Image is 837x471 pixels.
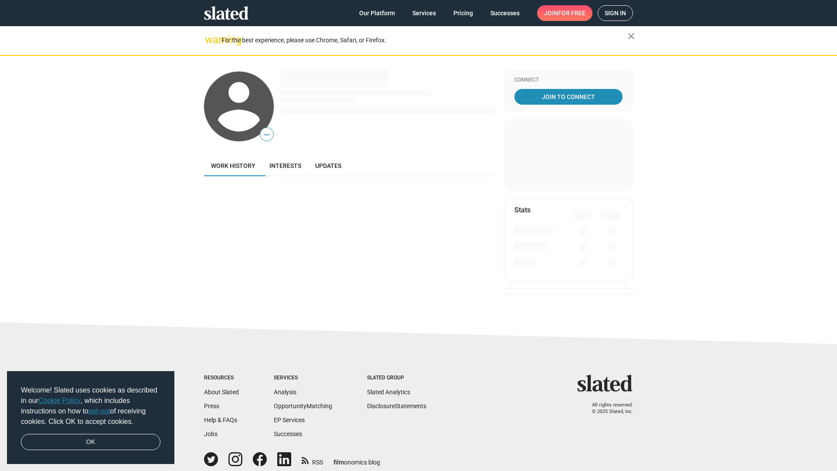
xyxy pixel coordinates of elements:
[516,89,621,105] span: Join To Connect
[367,389,410,396] a: Slated Analytics
[333,451,380,467] a: filmonomics blog
[367,403,426,410] a: DisclosureStatements
[274,389,296,396] a: Analysis
[490,5,520,21] span: Successes
[514,89,623,105] a: Join To Connect
[626,31,636,41] mat-icon: close
[352,5,402,21] a: Our Platform
[7,371,174,464] div: cookieconsent
[274,416,305,423] a: EP Services
[204,389,239,396] a: About Slated
[558,5,585,21] span: for free
[269,162,301,169] span: Interests
[544,5,585,21] span: Join
[204,375,239,382] div: Resources
[514,77,623,84] div: Connect
[221,34,628,46] div: For the best experience, please use Chrome, Safari, or Firefox.
[333,459,344,466] span: film
[412,5,436,21] span: Services
[262,155,308,176] a: Interests
[359,5,395,21] span: Our Platform
[598,5,633,21] a: Sign in
[583,402,633,415] p: All rights reserved. © 2025 Slated, Inc.
[211,162,255,169] span: Work history
[204,430,218,437] a: Jobs
[274,403,332,410] a: OpportunityMatching
[514,205,531,215] mat-card-title: Stats
[537,5,592,21] a: Joinfor free
[367,375,426,382] div: Slated Group
[204,403,219,410] a: Press
[274,375,332,382] div: Services
[88,407,110,415] a: opt-out
[205,34,215,45] mat-icon: warning
[302,453,323,467] a: RSS
[21,385,160,427] span: Welcome! Slated uses cookies as described in our , which includes instructions on how to of recei...
[204,155,262,176] a: Work history
[405,5,443,21] a: Services
[446,5,480,21] a: Pricing
[204,416,237,423] a: Help & FAQs
[453,5,473,21] span: Pricing
[315,162,341,169] span: Updates
[483,5,527,21] a: Successes
[21,434,160,451] a: dismiss cookie message
[274,430,302,437] a: Successes
[308,155,348,176] a: Updates
[38,397,81,404] a: Cookie Policy
[605,6,626,20] span: Sign in
[260,129,273,140] span: —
